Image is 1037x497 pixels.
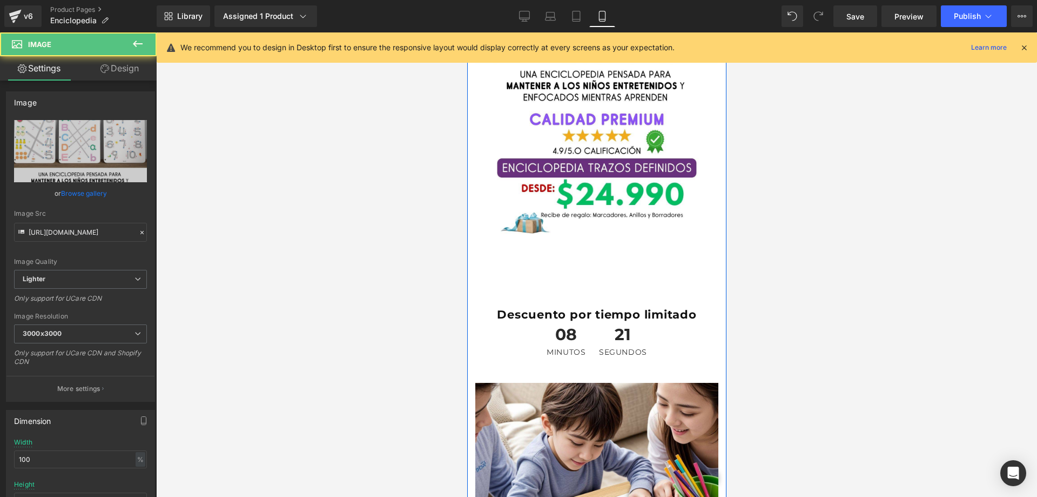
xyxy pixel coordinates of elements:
div: or [14,188,147,199]
button: Publish [941,5,1007,27]
button: More settings [6,376,154,401]
span: 21 [132,294,180,316]
div: Image Src [14,210,147,217]
div: Image Quality [14,258,147,266]
div: v6 [22,9,35,23]
div: Dimension [14,410,51,426]
h1: Descuento por tiempo limitado [22,275,238,289]
span: Publish [954,12,981,21]
a: New Library [157,5,210,27]
input: Link [14,223,147,242]
span: Minutos [79,316,118,323]
div: Width [14,439,32,446]
span: Image [28,40,51,49]
button: More [1011,5,1033,27]
div: Assigned 1 Product [223,11,308,22]
button: Redo [807,5,829,27]
p: More settings [57,384,100,394]
div: Image [14,92,37,107]
span: Preview [894,11,924,22]
input: auto [14,450,147,468]
a: Preview [881,5,937,27]
a: Design [80,56,159,81]
div: Only support for UCare CDN [14,294,147,310]
button: Undo [782,5,803,27]
span: Enciclopedia [50,16,97,25]
a: Laptop [537,5,563,27]
div: Height [14,481,35,488]
a: Desktop [511,5,537,27]
a: Mobile [589,5,615,27]
div: % [136,452,145,467]
div: Open Intercom Messenger [1000,460,1026,486]
a: Product Pages [50,5,157,14]
span: Library [177,11,203,21]
span: 08 [79,294,118,316]
span: Segundos [132,316,180,323]
span: Save [846,11,864,22]
a: Tablet [563,5,589,27]
p: We recommend you to design in Desktop first to ensure the responsive layout would display correct... [180,42,675,54]
button: Buy it now [22,248,238,275]
a: v6 [4,5,42,27]
b: Lighter [23,275,45,283]
a: Learn more [967,41,1011,54]
a: Browse gallery [61,184,107,203]
div: Only support for UCare CDN and Shopify CDN [14,349,147,373]
b: 3000x3000 [23,329,62,337]
div: Image Resolution [14,313,147,320]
